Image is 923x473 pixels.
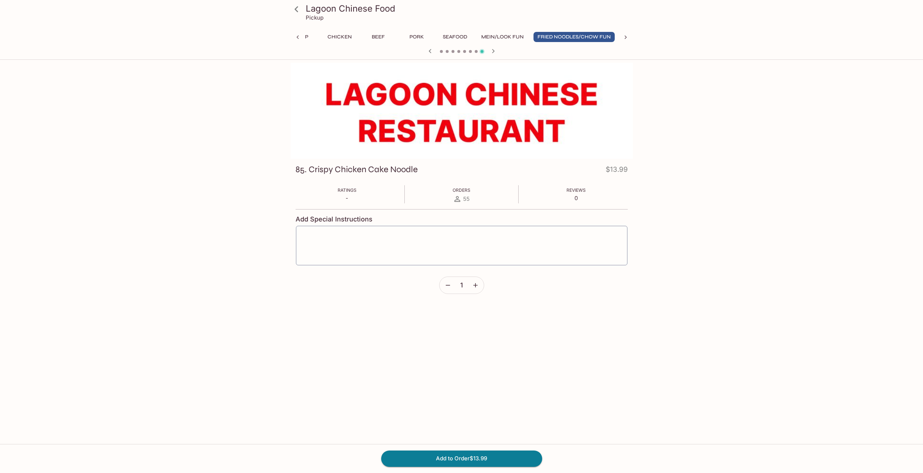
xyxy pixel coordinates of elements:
p: Pickup [306,14,324,21]
h3: 85. Crispy Chicken Cake Noodle [296,164,418,175]
span: Reviews [566,187,586,193]
button: Add to Order$13.99 [381,451,542,466]
button: Mein/Look Fun [477,32,528,42]
button: Pork [400,32,433,42]
p: - [338,195,357,202]
button: Seafood [439,32,471,42]
p: 0 [566,195,586,202]
span: 55 [463,195,470,202]
button: Fried Noodles/Chow Fun [533,32,615,42]
span: Orders [453,187,470,193]
span: 1 [460,281,463,289]
h3: Lagoon Chinese Food [306,3,630,14]
span: Ratings [338,187,357,193]
h4: $13.99 [606,164,628,178]
button: Chicken [324,32,356,42]
h4: Add Special Instructions [296,215,628,223]
div: 85. Crispy Chicken Cake Noodle [291,63,633,159]
button: Beef [362,32,395,42]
